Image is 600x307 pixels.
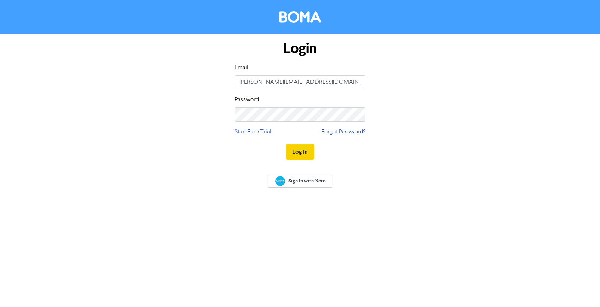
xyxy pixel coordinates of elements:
a: Sign In with Xero [268,175,332,188]
label: Email [235,63,248,72]
img: BOMA Logo [279,11,321,23]
span: Sign In with Xero [288,178,326,184]
button: Log In [286,144,314,160]
a: Forgot Password? [321,128,365,136]
label: Password [235,95,259,104]
h1: Login [235,40,365,57]
a: Start Free Trial [235,128,272,136]
img: Xero logo [275,176,285,186]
